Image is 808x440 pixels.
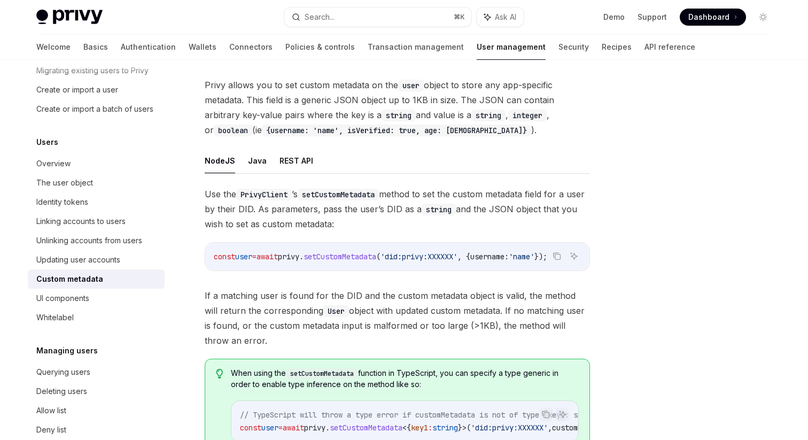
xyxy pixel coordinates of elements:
div: Deleting users [36,385,87,398]
div: The user object [36,176,93,189]
code: string [471,110,506,121]
div: Identity tokens [36,196,88,209]
a: Updating user accounts [28,250,165,269]
span: }>( [458,423,471,433]
span: const [214,252,235,261]
span: : [428,423,432,433]
span: await [257,252,278,261]
span: privy [278,252,299,261]
span: If a matching user is found for the DID and the custom metadata object is valid, the method will ... [205,288,590,348]
code: PrivyClient [236,189,292,200]
span: Use the ’s method to set the custom metadata field for a user by their DID. As parameters, pass t... [205,187,590,231]
code: setCustomMetadata [286,368,358,379]
img: light logo [36,10,103,25]
h5: Users [36,136,58,149]
a: Security [558,34,589,60]
span: // TypeScript will throw a type error if customMetadata is not of type {key1: string} [240,410,603,420]
button: NodeJS [205,148,235,173]
a: Recipes [602,34,632,60]
code: integer [508,110,547,121]
span: When using the function in TypeScript, you can specify a type generic in order to enable type inf... [231,368,579,390]
code: {username: 'name', isVerified: true, age: [DEMOGRAPHIC_DATA]} [262,125,531,136]
a: Wallets [189,34,216,60]
a: Basics [83,34,108,60]
div: Create or import a user [36,83,118,96]
span: Privy allows you to set custom metadata on the object to store any app-specific metadata. This fi... [205,78,590,137]
span: 'name' [509,252,534,261]
span: user [261,423,278,433]
span: . [299,252,304,261]
button: Copy the contents from the code block [539,407,553,421]
a: Custom metadata [28,269,165,289]
button: Java [248,148,267,173]
a: Querying users [28,362,165,382]
span: user [235,252,252,261]
a: Support [638,12,667,22]
div: Whitelabel [36,311,74,324]
code: user [398,80,424,91]
a: Demo [603,12,625,22]
button: Toggle dark mode [755,9,772,26]
span: privy [304,423,325,433]
code: setCustomMetadata [298,189,379,200]
span: ⌘ K [454,13,465,21]
button: REST API [279,148,313,173]
a: UI components [28,289,165,308]
code: User [323,305,349,317]
a: Deleting users [28,382,165,401]
a: Whitelabel [28,308,165,327]
span: }); [534,252,547,261]
button: Ask AI [556,407,570,421]
a: API reference [644,34,695,60]
span: key1 [411,423,428,433]
div: Create or import a batch of users [36,103,153,115]
a: Create or import a batch of users [28,99,165,119]
a: Deny list [28,420,165,439]
button: Ask AI [477,7,524,27]
span: = [278,423,283,433]
div: Linking accounts to users [36,215,126,228]
div: Querying users [36,366,90,379]
span: username: [470,252,509,261]
div: Custom metadata [36,273,103,285]
a: Identity tokens [28,192,165,212]
span: Dashboard [688,12,729,22]
a: Policies & controls [285,34,355,60]
span: 'did:privy:XXXXXX' [380,252,457,261]
span: setCustomMetadata [330,423,402,433]
h5: Managing users [36,344,98,357]
span: , [548,423,552,433]
span: , { [457,252,470,261]
div: Overview [36,157,71,170]
span: setCustomMetadata [304,252,376,261]
a: Connectors [229,34,273,60]
a: Linking accounts to users [28,212,165,231]
div: UI components [36,292,89,305]
a: Authentication [121,34,176,60]
span: <{ [402,423,411,433]
button: Copy the contents from the code block [550,249,564,263]
span: const [240,423,261,433]
code: boolean [214,125,252,136]
div: Allow list [36,404,66,417]
span: customMetadata [552,423,612,433]
span: string [432,423,458,433]
span: 'did:privy:XXXXXX' [471,423,548,433]
a: Dashboard [680,9,746,26]
a: Transaction management [368,34,464,60]
span: = [252,252,257,261]
span: ( [376,252,380,261]
a: Unlinking accounts from users [28,231,165,250]
svg: Tip [216,369,223,379]
code: string [382,110,416,121]
div: Updating user accounts [36,253,120,266]
div: Deny list [36,423,66,436]
a: The user object [28,173,165,192]
a: Create or import a user [28,80,165,99]
a: Allow list [28,401,165,420]
a: User management [477,34,546,60]
span: Ask AI [495,12,516,22]
div: Search... [305,11,335,24]
a: Welcome [36,34,71,60]
code: string [422,204,456,215]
